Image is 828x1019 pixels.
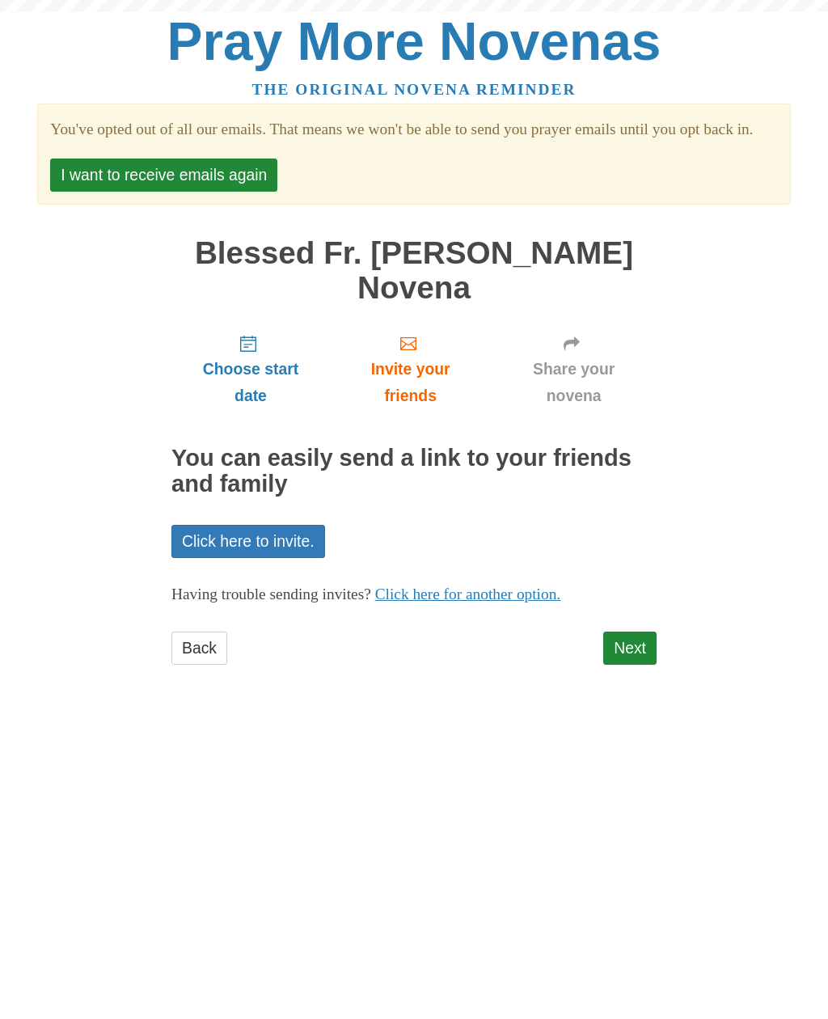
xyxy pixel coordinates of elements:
a: Invite your friends [330,321,491,417]
a: The original novena reminder [252,81,577,98]
a: Click here for another option. [375,586,561,603]
a: Pray More Novenas [167,11,661,71]
span: Choose start date [188,356,314,409]
h1: Blessed Fr. [PERSON_NAME] Novena [171,236,657,305]
span: Share your novena [507,356,640,409]
section: You've opted out of all our emails. That means we won't be able to send you prayer emails until y... [50,116,777,143]
h2: You can easily send a link to your friends and family [171,446,657,497]
a: Next [603,632,657,665]
a: Choose start date [171,321,330,417]
span: Having trouble sending invites? [171,586,371,603]
a: Back [171,632,227,665]
button: I want to receive emails again [50,159,277,192]
span: Invite your friends [346,356,475,409]
a: Share your novena [491,321,657,417]
a: Click here to invite. [171,525,325,558]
